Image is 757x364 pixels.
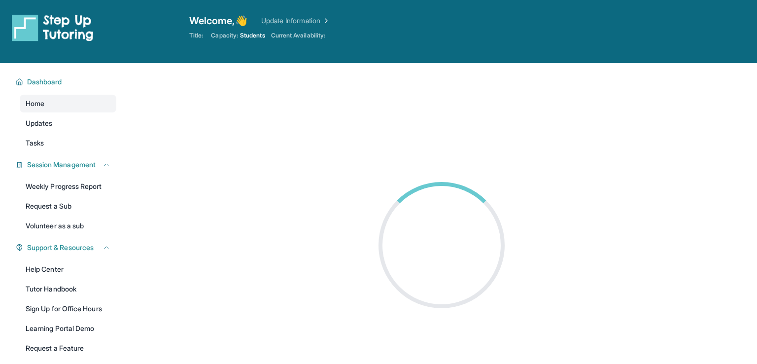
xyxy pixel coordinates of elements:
a: Volunteer as a sub [20,217,116,235]
span: Home [26,99,44,109]
a: Tutor Handbook [20,280,116,298]
span: Dashboard [27,77,62,87]
a: Home [20,95,116,112]
span: Current Availability: [271,32,325,39]
a: Updates [20,114,116,132]
a: Weekly Progress Report [20,178,116,195]
span: Capacity: [211,32,238,39]
span: Session Management [27,160,96,170]
span: Welcome, 👋 [189,14,247,28]
a: Help Center [20,260,116,278]
button: Support & Resources [23,243,110,253]
a: Request a Sub [20,197,116,215]
img: logo [12,14,94,41]
span: Students [240,32,265,39]
a: Request a Feature [20,339,116,357]
a: Update Information [261,16,330,26]
span: Support & Resources [27,243,94,253]
a: Tasks [20,134,116,152]
img: Chevron Right [320,16,330,26]
span: Title: [189,32,203,39]
span: Updates [26,118,53,128]
a: Learning Portal Demo [20,320,116,337]
span: Tasks [26,138,44,148]
a: Sign Up for Office Hours [20,300,116,318]
button: Dashboard [23,77,110,87]
button: Session Management [23,160,110,170]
